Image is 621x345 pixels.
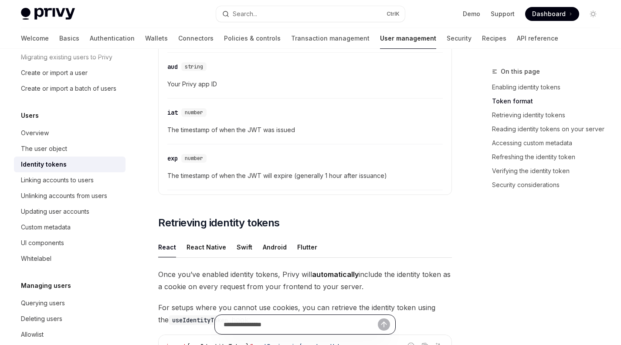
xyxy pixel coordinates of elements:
a: Updating user accounts [14,204,126,219]
button: Open search [216,6,404,22]
a: User management [380,28,436,49]
div: Unlinking accounts from users [21,191,107,201]
a: Create or import a batch of users [14,81,126,96]
div: Flutter [297,237,317,257]
a: Identity tokens [14,157,126,172]
a: Querying users [14,295,126,311]
div: exp [167,154,178,163]
span: number [185,109,203,116]
a: Verifying the identity token [492,164,607,178]
span: Once you’ve enabled identity tokens, Privy will include the identity token as a cookie on every r... [158,268,452,293]
span: Your Privy app ID [167,79,443,89]
a: Basics [59,28,79,49]
div: Whitelabel [21,253,51,264]
a: Wallets [145,28,168,49]
a: Accessing custom metadata [492,136,607,150]
span: string [185,63,203,70]
h5: Users [21,110,39,121]
a: Allowlist [14,327,126,342]
a: Create or import a user [14,65,126,81]
div: aud [167,62,178,71]
a: Unlinking accounts from users [14,188,126,204]
span: On this page [501,66,540,77]
div: Deleting users [21,314,62,324]
a: Security considerations [492,178,607,192]
a: The user object [14,141,126,157]
a: Welcome [21,28,49,49]
a: Deleting users [14,311,126,327]
span: number [185,155,203,162]
div: Custom metadata [21,222,71,232]
span: For setups where you cannot use cookies, you can retrieve the identity token using the hook: [158,301,452,326]
a: Refreshing the identity token [492,150,607,164]
a: Support [491,10,515,18]
div: Android [263,237,287,257]
span: Dashboard [532,10,566,18]
a: Custom metadata [14,219,126,235]
div: Identity tokens [21,159,67,170]
a: Policies & controls [224,28,281,49]
a: Overview [14,125,126,141]
a: Reading identity tokens on your server [492,122,607,136]
button: Toggle dark mode [586,7,600,21]
a: Linking accounts to users [14,172,126,188]
div: UI components [21,238,64,248]
a: Retrieving identity tokens [492,108,607,122]
div: Create or import a batch of users [21,83,116,94]
img: light logo [21,8,75,20]
span: Retrieving identity tokens [158,216,279,230]
div: Allowlist [21,329,44,340]
a: Transaction management [291,28,370,49]
div: The user object [21,143,67,154]
span: The timestamp of when the JWT was issued [167,125,443,135]
a: Recipes [482,28,506,49]
span: Ctrl K [387,10,400,17]
input: Ask a question... [224,315,378,334]
div: React Native [187,237,226,257]
div: Search... [233,9,257,19]
div: Swift [237,237,252,257]
button: Send message [378,318,390,331]
a: API reference [517,28,558,49]
span: The timestamp of when the JWT will expire (generally 1 hour after issuance) [167,171,443,181]
a: Whitelabel [14,251,126,266]
a: Enabling identity tokens [492,80,607,94]
div: React [158,237,176,257]
div: iat [167,108,178,117]
a: Connectors [178,28,214,49]
a: Demo [463,10,480,18]
a: Dashboard [525,7,579,21]
strong: automatically [312,270,359,279]
a: UI components [14,235,126,251]
a: Security [447,28,472,49]
div: Linking accounts to users [21,175,94,185]
a: Token format [492,94,607,108]
div: Updating user accounts [21,206,89,217]
div: Querying users [21,298,65,308]
a: Authentication [90,28,135,49]
div: Overview [21,128,49,138]
h5: Managing users [21,280,71,291]
div: Create or import a user [21,68,88,78]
